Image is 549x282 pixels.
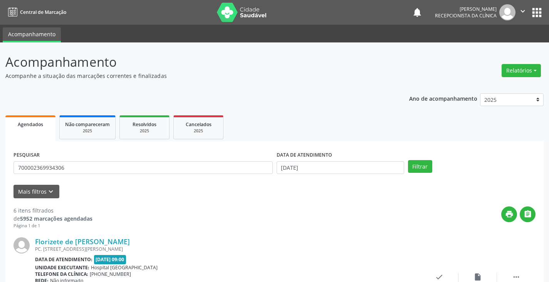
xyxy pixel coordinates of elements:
p: Acompanhe a situação das marcações correntes e finalizadas [5,72,382,80]
div: Página 1 de 1 [13,223,92,229]
a: Central de Marcação [5,6,66,19]
i: print [505,210,514,218]
div: 2025 [125,128,164,134]
button: Relatórios [502,64,541,77]
input: Nome, CNS [13,161,273,174]
i: keyboard_arrow_down [47,187,55,196]
a: Acompanhamento [3,27,61,42]
span: Resolvidos [133,121,156,128]
img: img [499,4,515,20]
div: 2025 [179,128,218,134]
b: Data de atendimento: [35,256,92,263]
b: Telefone da clínica: [35,271,88,277]
div: 2025 [65,128,110,134]
a: Florizete de [PERSON_NAME] [35,237,130,246]
div: 6 itens filtrados [13,206,92,214]
strong: 5952 marcações agendadas [20,215,92,222]
button: Mais filtroskeyboard_arrow_down [13,185,59,198]
span: [DATE] 09:00 [94,255,126,264]
span: Recepcionista da clínica [435,12,497,19]
button: Filtrar [408,160,432,173]
button:  [520,206,536,222]
button:  [515,4,530,20]
button: notifications [412,7,423,18]
span: Cancelados [186,121,212,128]
span: [PHONE_NUMBER] [90,271,131,277]
span: Hospital [GEOGRAPHIC_DATA] [91,264,158,271]
label: PESQUISAR [13,149,40,161]
input: Selecione um intervalo [277,161,404,174]
button: apps [530,6,544,19]
button: print [501,206,517,222]
div: de [13,214,92,223]
i:  [519,7,527,15]
i:  [512,273,520,281]
p: Acompanhamento [5,52,382,72]
b: Unidade executante: [35,264,89,271]
i: insert_drive_file [473,273,482,281]
div: PC. [STREET_ADDRESS][PERSON_NAME] [35,246,420,252]
span: Central de Marcação [20,9,66,15]
i: check [435,273,443,281]
span: Agendados [18,121,43,128]
label: DATA DE ATENDIMENTO [277,149,332,161]
p: Ano de acompanhamento [409,93,477,103]
div: [PERSON_NAME] [435,6,497,12]
i:  [524,210,532,218]
span: Não compareceram [65,121,110,128]
img: img [13,237,30,253]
